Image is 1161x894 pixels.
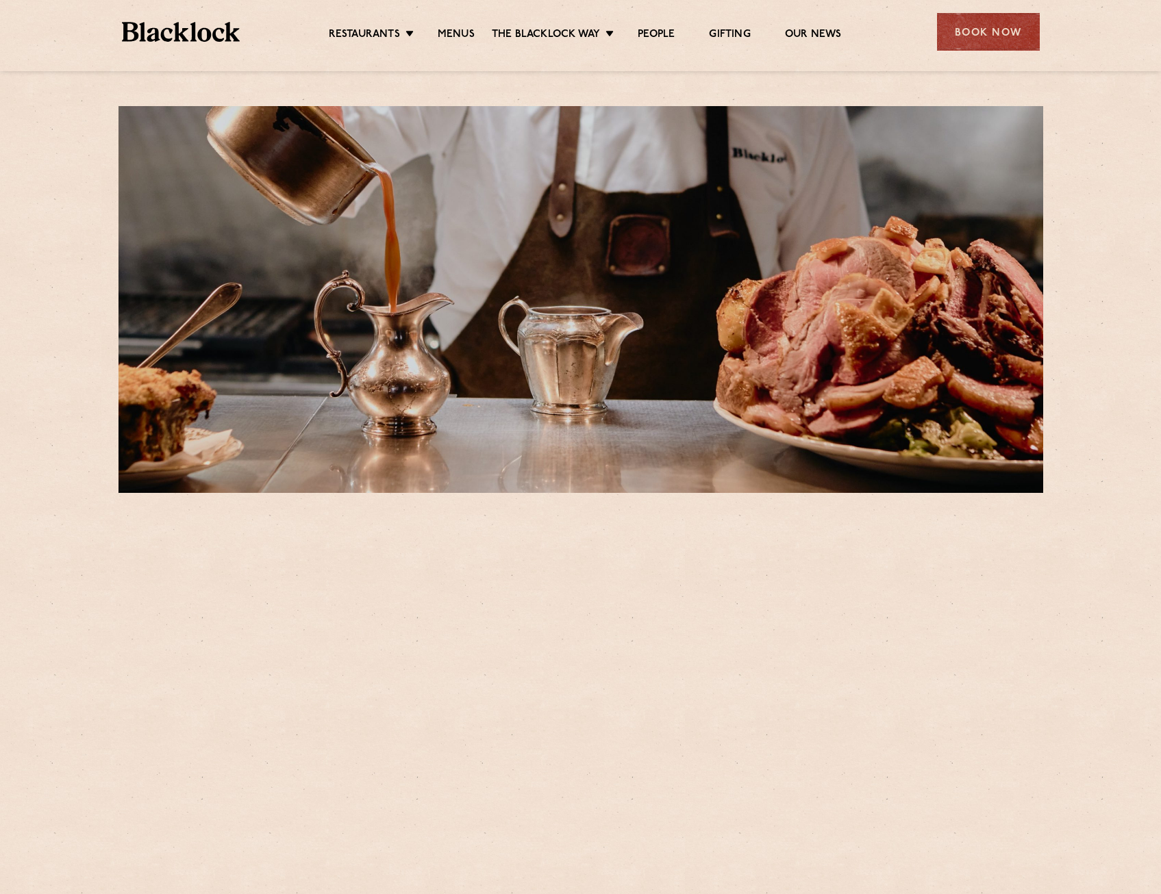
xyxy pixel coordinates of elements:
[122,22,240,42] img: BL_Textured_Logo-footer-cropped.svg
[785,28,842,43] a: Our News
[937,13,1040,51] div: Book Now
[709,28,750,43] a: Gifting
[492,28,600,43] a: The Blacklock Way
[638,28,675,43] a: People
[329,28,400,43] a: Restaurants
[438,28,475,43] a: Menus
